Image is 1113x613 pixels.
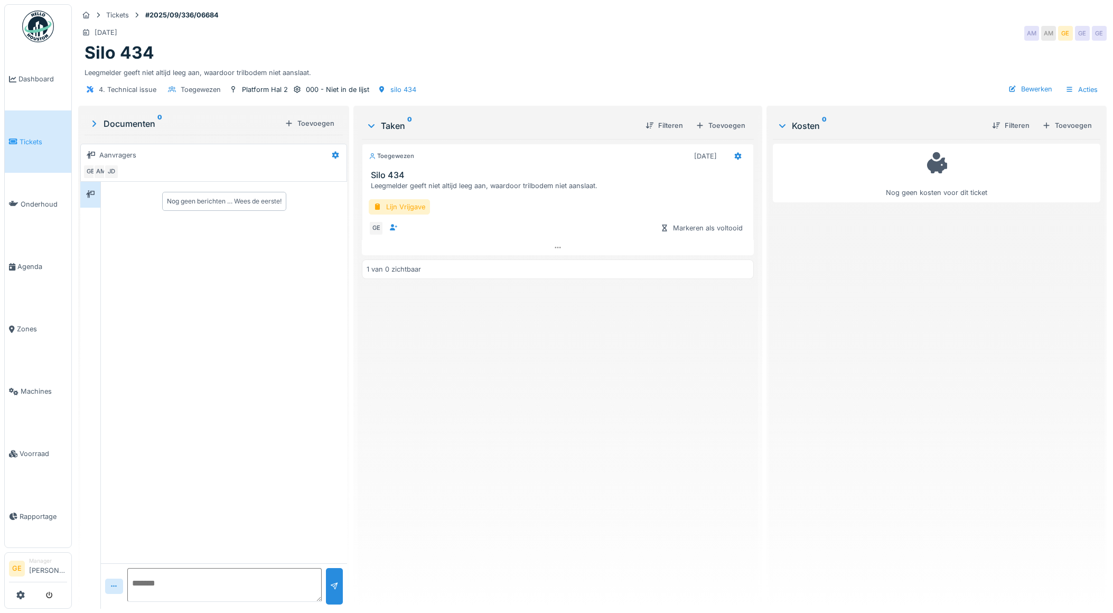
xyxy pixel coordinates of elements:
div: Nog geen kosten voor dit ticket [780,148,1093,198]
div: Toegewezen [181,85,221,95]
div: Markeren als voltooid [656,221,747,235]
span: Tickets [20,137,67,147]
div: Toevoegen [691,118,750,133]
div: 1 van 0 zichtbaar [367,264,421,274]
div: Toevoegen [280,116,339,131]
span: Agenda [17,262,67,272]
div: Platform Hal 2 [242,85,288,95]
div: GE [83,164,98,179]
div: [DATE] [95,27,117,38]
div: Filteren [641,118,687,133]
div: Filteren [988,118,1034,133]
div: Kosten [777,119,984,132]
span: Machines [21,386,67,396]
sup: 0 [407,119,412,132]
div: AM [1041,26,1056,41]
div: Acties [1061,82,1102,97]
a: Voorraad [5,423,71,485]
span: Voorraad [20,449,67,459]
li: GE [9,561,25,577]
div: Manager [29,557,67,565]
div: GE [1075,26,1090,41]
a: Zones [5,298,71,360]
a: Dashboard [5,48,71,110]
div: GE [1092,26,1107,41]
span: Dashboard [18,74,67,84]
div: AM [1024,26,1039,41]
div: 000 - Niet in de lijst [306,85,369,95]
div: Taken [366,119,637,132]
li: [PERSON_NAME] [29,557,67,580]
sup: 0 [157,117,162,130]
div: Leegmelder geeft niet altijd leeg aan, waardoor trilbodem niet aanslaat. [371,181,749,191]
div: [DATE] [694,151,717,161]
div: Documenten [89,117,280,130]
div: 4. Technical issue [99,85,156,95]
div: Nog geen berichten … Wees de eerste! [167,197,282,206]
div: Lijn Vrijgave [369,199,430,215]
a: Tickets [5,110,71,173]
img: Badge_color-CXgf-gQk.svg [22,11,54,42]
div: Toevoegen [1038,118,1096,133]
span: Zones [17,324,67,334]
div: silo 434 [390,85,416,95]
div: AM [93,164,108,179]
span: Onderhoud [21,199,67,209]
div: JD [104,164,119,179]
div: Toegewezen [369,152,414,161]
div: GE [1058,26,1073,41]
a: Agenda [5,235,71,298]
a: Machines [5,360,71,423]
div: GE [369,221,384,236]
a: GE Manager[PERSON_NAME] [9,557,67,582]
a: Onderhoud [5,173,71,235]
span: Rapportage [20,512,67,522]
strong: #2025/09/336/06684 [141,10,223,20]
h1: Silo 434 [85,43,154,63]
sup: 0 [822,119,827,132]
h3: Silo 434 [371,170,749,180]
div: Tickets [106,10,129,20]
div: Leegmelder geeft niet altijd leeg aan, waardoor trilbodem niet aanslaat. [85,63,1100,78]
div: Aanvragers [99,150,136,160]
div: Bewerken [1004,82,1056,96]
a: Rapportage [5,485,71,547]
